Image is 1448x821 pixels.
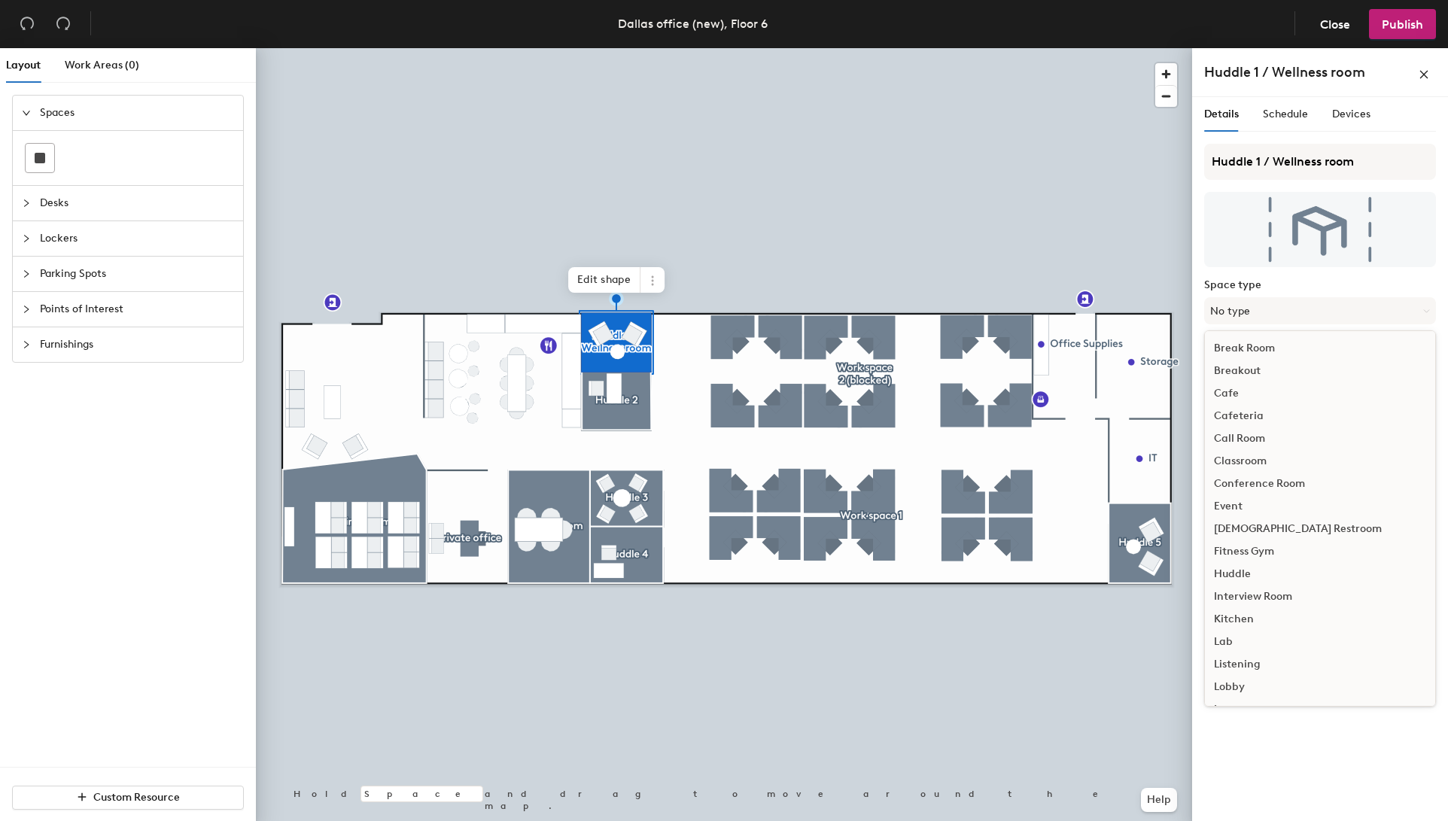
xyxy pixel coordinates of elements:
span: Furnishings [40,327,234,362]
span: close [1419,69,1429,80]
span: Custom Resource [93,791,180,804]
button: Close [1307,9,1363,39]
span: collapsed [22,305,31,314]
span: Parking Spots [40,257,234,291]
span: Close [1320,17,1350,32]
div: Fitness Gym [1205,540,1435,563]
span: Points of Interest [40,292,234,327]
img: The space named Huddle 1 / Wellness room [1204,192,1436,267]
span: undo [20,16,35,31]
div: [DEMOGRAPHIC_DATA] Restroom [1205,518,1435,540]
span: Lockers [40,221,234,256]
div: Break Room [1205,337,1435,360]
button: Publish [1369,9,1436,39]
div: Lounge [1205,698,1435,721]
div: Cafe [1205,382,1435,405]
button: No type [1204,297,1436,324]
span: Publish [1382,17,1423,32]
label: Space type [1204,279,1436,291]
div: Interview Room [1205,585,1435,608]
button: Custom Resource [12,786,244,810]
div: Conference Room [1205,473,1435,495]
button: Undo (⌘ + Z) [12,9,42,39]
span: Spaces [40,96,234,130]
button: Help [1141,788,1177,812]
div: Kitchen [1205,608,1435,631]
div: Call Room [1205,427,1435,450]
span: collapsed [22,340,31,349]
span: expanded [22,108,31,117]
div: Dallas office (new), Floor 6 [618,14,768,33]
span: Devices [1332,108,1370,120]
div: Cafeteria [1205,405,1435,427]
span: collapsed [22,234,31,243]
div: Event [1205,495,1435,518]
span: collapsed [22,269,31,278]
div: Listening [1205,653,1435,676]
span: Details [1204,108,1239,120]
div: Lobby [1205,676,1435,698]
div: Classroom [1205,450,1435,473]
h4: Huddle 1 / Wellness room [1204,62,1365,82]
span: Edit shape [568,267,640,293]
div: Breakout [1205,360,1435,382]
span: Work Areas (0) [65,59,139,71]
span: Layout [6,59,41,71]
div: Lab [1205,631,1435,653]
span: Schedule [1263,108,1308,120]
button: Redo (⌘ + ⇧ + Z) [48,9,78,39]
div: Huddle [1205,563,1435,585]
span: collapsed [22,199,31,208]
span: Desks [40,186,234,220]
